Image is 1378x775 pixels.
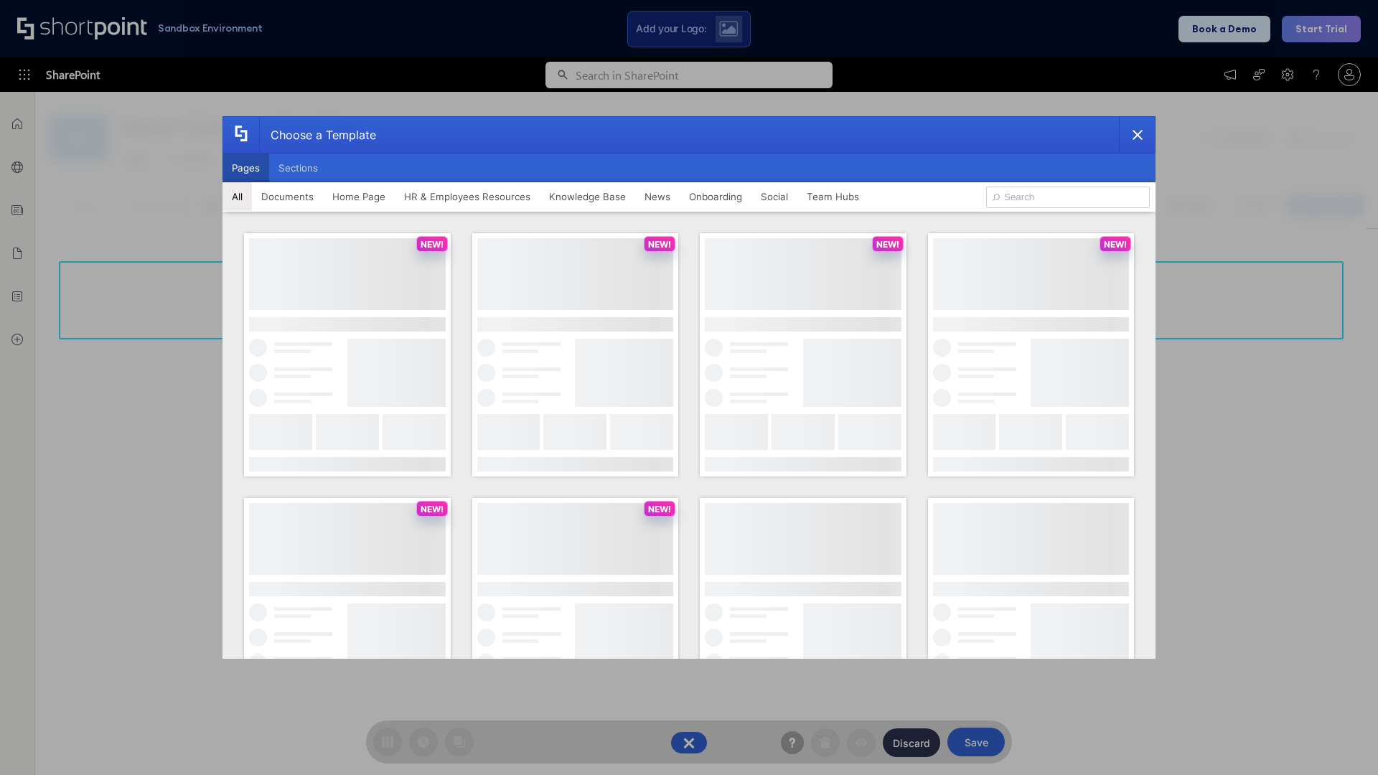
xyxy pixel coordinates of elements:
[876,239,899,250] p: NEW!
[222,116,1156,659] div: template selector
[751,182,797,211] button: Social
[680,182,751,211] button: Onboarding
[648,504,671,515] p: NEW!
[986,187,1150,208] input: Search
[1104,239,1127,250] p: NEW!
[269,154,327,182] button: Sections
[1306,706,1378,775] iframe: Chat Widget
[259,117,376,153] div: Choose a Template
[222,182,252,211] button: All
[648,239,671,250] p: NEW!
[222,154,269,182] button: Pages
[797,182,868,211] button: Team Hubs
[395,182,540,211] button: HR & Employees Resources
[421,504,444,515] p: NEW!
[635,182,680,211] button: News
[540,182,635,211] button: Knowledge Base
[323,182,395,211] button: Home Page
[421,239,444,250] p: NEW!
[252,182,323,211] button: Documents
